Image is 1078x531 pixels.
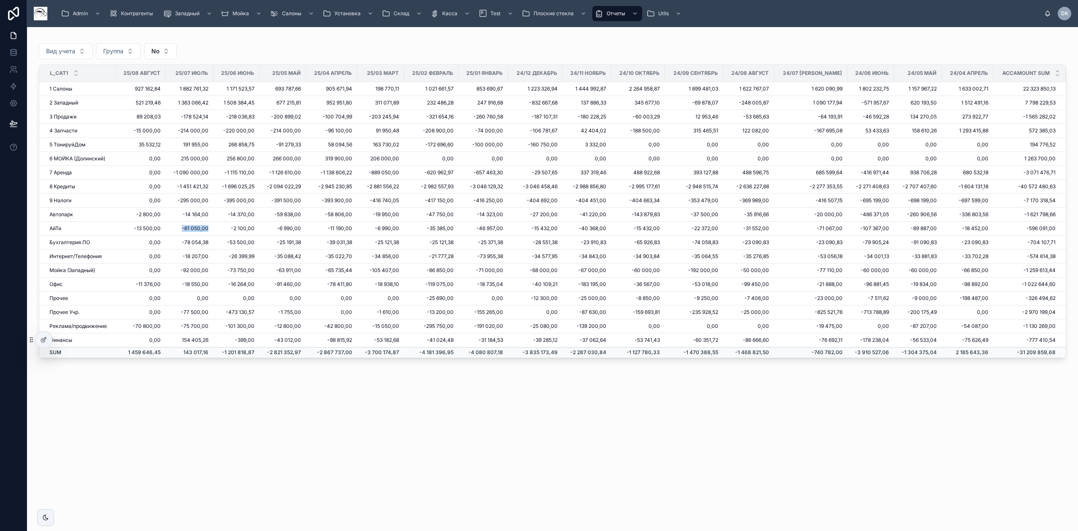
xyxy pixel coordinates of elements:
span: Группа [103,47,123,55]
td: 345 677,10 [611,96,665,110]
td: 0,00 [116,180,166,194]
td: 22 323 850,13 [993,82,1066,96]
td: 0,00 [848,138,894,152]
td: -58 806,00 [306,208,357,222]
td: 191 955,00 [166,138,213,152]
td: -35 022,70 [306,250,357,264]
td: -391 500,00 [260,194,306,208]
td: 685 599,64 [774,166,848,180]
td: -336 803,56 [942,208,993,222]
td: -33 881,83 [894,250,941,264]
td: -74 058,83 [665,236,723,250]
img: App logo [34,7,47,20]
td: 7 798 229,53 [993,96,1066,110]
td: -96 100,00 [306,124,357,138]
td: -416 507,15 [774,194,848,208]
td: 206 000,00 [357,152,404,166]
td: 1 223 326,94 [508,82,562,96]
td: 266 000,00 [260,152,306,166]
td: 58 094,56 [306,138,357,152]
span: Установка [334,10,361,17]
td: -214 000,00 [260,124,306,138]
td: 1 171 523,57 [213,82,260,96]
td: -218 036,83 [213,110,260,124]
td: 53 433,63 [848,124,894,138]
span: 25/05 Май [272,70,301,77]
td: -106 781,67 [508,124,562,138]
td: -27 200,00 [508,208,562,222]
td: 1 508 384,45 [213,96,260,110]
td: 4 Запчасти [39,124,116,138]
td: 0,00 [459,152,509,166]
span: No [151,47,159,55]
span: Мойка [233,10,249,17]
td: -29 507,65 [508,166,562,180]
td: 0,00 [942,152,993,166]
span: AccAmount SUM [1002,70,1050,77]
td: -47 750,00 [404,208,459,222]
td: 677 215,81 [260,96,306,110]
td: 337 319,46 [563,166,612,180]
span: 24/11 Ноябрь [570,70,606,77]
td: -596 091,00 [993,222,1066,236]
td: -657 463,30 [459,166,509,180]
td: -416 740,05 [357,194,404,208]
span: Касса [442,10,457,17]
span: 24/10 Октябрь [619,70,659,77]
td: -65 926,83 [611,236,665,250]
td: -11 190,00 [306,222,357,236]
a: Западный [161,6,216,21]
td: 488 596,75 [723,166,774,180]
td: -2 100,00 [213,222,260,236]
span: 25/02 Февраль [412,70,453,77]
a: Мойка [218,6,266,21]
span: L_Cat1 [50,70,68,77]
td: 5 ТонируйДом [39,138,116,152]
span: 25/04 Апрель [314,70,352,77]
td: 572 385,03 [993,124,1066,138]
td: -2 881 556,22 [357,180,404,194]
span: 24/07 [PERSON_NAME] [783,70,842,77]
td: 89 208,03 [116,110,166,124]
td: -23 090,83 [723,236,774,250]
td: 0,00 [563,152,612,166]
td: -7 170 318,54 [993,194,1066,208]
td: -14 164,00 [166,208,213,222]
td: -6 990,00 [260,222,306,236]
td: -620 962,97 [404,166,459,180]
td: -404 692,00 [508,194,562,208]
td: 393 127,88 [665,166,723,180]
td: 273 922,77 [942,110,993,124]
span: Utils [658,10,669,17]
td: -404 451,00 [563,194,612,208]
span: 24/05 Май [908,70,936,77]
td: 0,00 [116,166,166,180]
td: -14 370,00 [213,208,260,222]
td: -1 621 798,66 [993,208,1066,222]
td: -160 750,00 [508,138,562,152]
td: -78 054,38 [166,236,213,250]
td: -321 654,16 [404,110,459,124]
td: -25 191,38 [260,236,306,250]
td: -100 000,00 [459,138,509,152]
td: -40 368,00 [563,222,612,236]
td: -19 950,00 [357,208,404,222]
span: Admin [73,10,88,17]
td: -889 050,00 [357,166,404,180]
td: -2 995 177,61 [611,180,665,194]
td: -25 121,38 [357,236,404,250]
td: -416 250,00 [459,194,509,208]
span: 24/09 Сентябрь [673,70,718,77]
td: -20 000,00 [774,208,848,222]
td: 3 332,00 [563,138,612,152]
td: -172 696,60 [404,138,459,152]
td: -35 088,42 [260,250,306,264]
td: -188 500,00 [611,124,665,138]
td: -28 551,38 [508,236,562,250]
span: 24/04 Апрель [950,70,988,77]
td: -369 989,00 [723,194,774,208]
td: 680 532,18 [942,166,993,180]
td: -1 115 110,00 [213,166,260,180]
td: -203 245,94 [357,110,404,124]
td: -34 001,13 [848,250,894,264]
